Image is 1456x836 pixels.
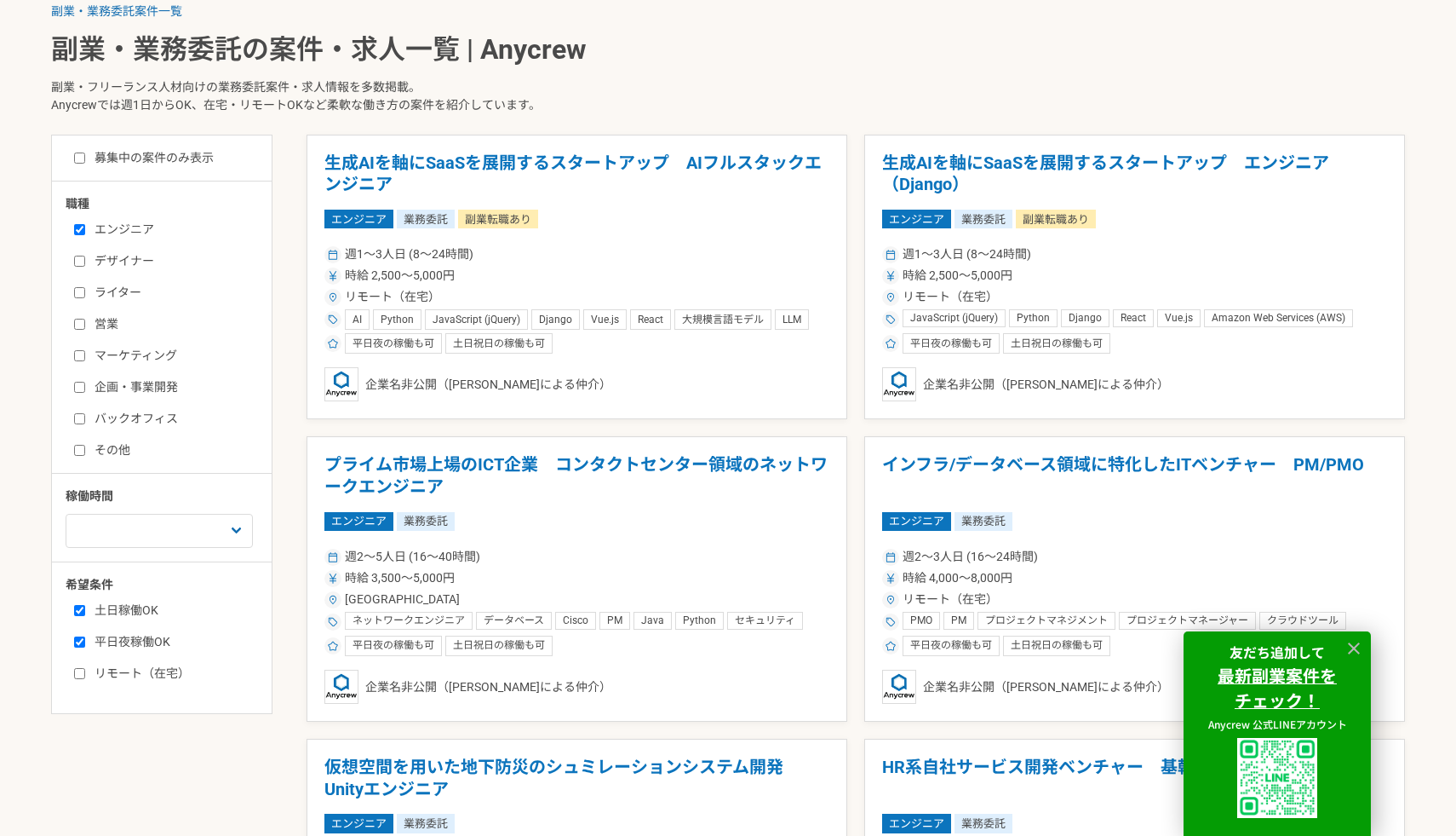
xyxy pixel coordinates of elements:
span: データベース [484,614,544,628]
img: ico_location_pin-352ac629.svg [886,292,896,303]
label: 平日夜稼働OK [74,633,270,651]
span: 時給 2,500〜5,000円 [903,267,1012,285]
span: 希望条件 [66,578,113,591]
span: 業務委託 [397,210,455,228]
img: ico_currency_yen-76ea2c4c.svg [328,271,338,281]
a: 副業・業務委託案件一覧 [51,4,182,18]
span: 週1〜3人日 (8〜24時間) [903,245,1031,263]
span: Python [683,614,716,628]
span: PM [951,614,966,628]
span: Cisco [563,614,588,628]
span: プロジェクトマネジメント [985,614,1108,628]
p: 副業・フリーランス人材向けの業務委託案件・求人情報を多数掲載。 Anycrewでは週1日からOK、在宅・リモートOKなど柔軟な働き方の案件を紹介しています。 [51,65,1405,135]
img: logo_text_blue_01.png [882,670,916,704]
img: ico_currency_yen-76ea2c4c.svg [886,574,896,584]
h1: 仮想空間を用いた地下防災のシュミレーションシステム開発 Unityエンジニア [324,757,829,800]
input: 企画・事業開発 [74,382,85,393]
img: ico_star-c4f7eedc.svg [886,641,896,651]
span: PM [607,614,622,628]
span: 時給 3,500〜5,000円 [345,569,455,587]
label: エンジニア [74,221,270,239]
span: React [1121,312,1146,326]
span: 業務委託 [954,512,1012,531]
label: 土日稼働OK [74,602,270,620]
span: クラウドツール [1267,614,1338,628]
span: LLM [782,314,801,327]
img: ico_calendar-4541a85f.svg [328,250,338,260]
span: AI [353,314,362,327]
input: その他 [74,445,85,456]
div: 企業名非公開（[PERSON_NAME]による仲介） [324,367,829,401]
span: Vue.js [591,314,619,327]
img: ico_currency_yen-76ea2c4c.svg [328,574,338,584]
img: ico_star-c4f7eedc.svg [328,338,338,349]
img: ico_tag-f97210f0.svg [886,314,896,325]
div: 土日祝日の稼働も可 [1003,333,1110,354]
div: 土日祝日の稼働も可 [1003,636,1110,656]
h1: プライム市場上場のICT企業 コンタクトセンター領域のネットワークエンジニア [324,454,829,498]
label: 営業 [74,315,270,333]
span: JavaScript (jQuery) [433,314,520,327]
img: ico_tag-f97210f0.svg [328,617,338,627]
span: React [638,314,663,327]
span: 副業転職あり [458,210,538,228]
img: ico_star-c4f7eedc.svg [886,338,896,349]
img: logo_text_blue_01.png [324,670,358,704]
span: リモート（在宅） [345,288,440,306]
div: 平日夜の稼働も可 [903,333,1000,354]
label: マーケティング [74,347,270,365]
input: ライター [74,287,85,298]
span: Amazon Web Services (AWS) [1212,312,1345,326]
input: エンジニア [74,224,85,235]
div: 土日祝日の稼働も可 [445,333,553,354]
span: 業務委託 [954,210,1012,228]
img: ico_calendar-4541a85f.svg [886,552,896,562]
span: 週2〜3人日 (16〜24時間) [903,548,1038,566]
h1: 副業・業務委託の案件・求人一覧 | Anycrew [51,34,1405,65]
span: セキュリティ [735,614,795,628]
img: ico_calendar-4541a85f.svg [328,552,338,562]
img: ico_location_pin-352ac629.svg [886,595,896,605]
span: PMO [910,614,932,628]
img: logo_text_blue_01.png [882,367,916,401]
span: Django [1069,312,1102,326]
span: 時給 2,500〜5,000円 [345,267,455,285]
img: ico_location_pin-352ac629.svg [328,292,338,303]
span: Anycrew 公式LINEアカウント [1208,717,1347,731]
span: Python [381,314,414,327]
input: マーケティング [74,350,85,361]
span: Vue.js [1165,312,1193,326]
span: 稼働時間 [66,490,113,504]
span: ネットワークエンジニア [353,614,465,628]
div: 企業名非公開（[PERSON_NAME]による仲介） [324,670,829,704]
img: ico_tag-f97210f0.svg [328,314,338,325]
input: 土日稼働OK [74,605,85,616]
label: リモート（在宅） [74,665,270,683]
label: バックオフィス [74,410,270,428]
span: 大規模言語モデル [682,314,764,327]
span: 職種 [66,197,89,210]
h1: インフラ/データベース領域に特化したITベンチャー PM/PMO [882,454,1387,498]
div: 企業名非公開（[PERSON_NAME]による仲介） [882,670,1387,704]
img: ico_location_pin-352ac629.svg [328,595,338,605]
img: ico_currency_yen-76ea2c4c.svg [886,271,896,281]
span: JavaScript (jQuery) [910,312,998,326]
span: 業務委託 [397,814,455,833]
span: Python [1017,312,1050,326]
span: 時給 4,000〜8,000円 [903,569,1012,587]
span: エンジニア [882,210,951,228]
span: エンジニア [324,210,393,228]
div: 平日夜の稼働も可 [903,636,1000,656]
input: 営業 [74,319,85,330]
strong: 最新副業案件を [1218,663,1337,688]
span: エンジニア [324,512,393,531]
div: 土日祝日の稼働も可 [445,636,553,656]
label: ライター [74,284,270,302]
div: 平日夜の稼働も可 [345,333,442,354]
a: チェック！ [1235,691,1320,712]
input: 平日夜稼働OK [74,637,85,648]
img: logo_text_blue_01.png [324,367,358,401]
img: ico_calendar-4541a85f.svg [886,250,896,260]
input: バックオフィス [74,413,85,424]
label: 募集中の案件のみ表示 [74,149,214,167]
